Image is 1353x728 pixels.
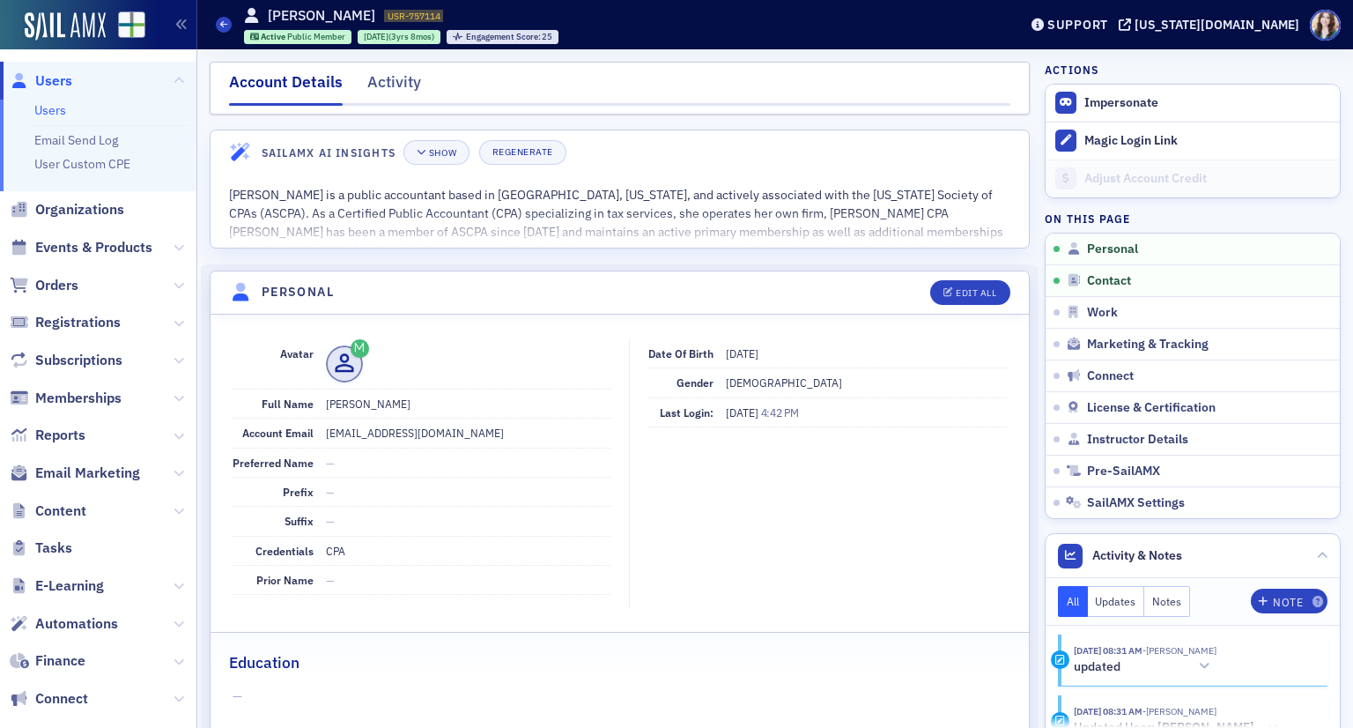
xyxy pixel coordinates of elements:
[10,351,122,370] a: Subscriptions
[1087,432,1188,448] span: Instructor Details
[1119,19,1305,31] button: [US_STATE][DOMAIN_NAME]
[660,405,713,420] span: Last Login:
[35,313,121,332] span: Registrations
[35,614,118,634] span: Automations
[233,456,314,470] span: Preferred Name
[1142,644,1216,657] span: Sarah Lowery
[35,71,72,91] span: Users
[229,651,299,674] h2: Education
[35,539,72,558] span: Tasks
[10,576,104,596] a: E-Learning
[34,102,66,118] a: Users
[10,276,78,295] a: Orders
[1074,659,1120,675] h5: updated
[1046,160,1340,197] a: Adjust Account Credit
[35,351,122,370] span: Subscriptions
[256,573,314,587] span: Prior Name
[10,313,121,332] a: Registrations
[1074,705,1142,717] time: 9/18/2025 08:31 AM
[326,485,335,499] span: —
[35,389,122,408] span: Memberships
[466,31,543,42] span: Engagement Score :
[364,31,434,42] div: (3yrs 8mos)
[1047,17,1108,33] div: Support
[388,10,440,22] span: USR-757114
[1310,10,1341,41] span: Profile
[1058,586,1088,617] button: All
[35,689,88,709] span: Connect
[10,689,88,709] a: Connect
[726,346,758,360] span: [DATE]
[358,30,440,44] div: 2022-01-13 00:00:00
[10,651,85,671] a: Finance
[35,238,152,257] span: Events & Products
[726,405,761,420] span: [DATE]
[1087,337,1209,353] span: Marketing & Tracking
[367,71,421,103] div: Activity
[283,485,314,499] span: Prefix
[25,12,106,41] img: SailAMX
[1142,705,1216,717] span: Sarah Lowery
[10,426,85,445] a: Reports
[726,368,1007,397] dd: [DEMOGRAPHIC_DATA]
[268,6,375,26] h1: [PERSON_NAME]
[242,426,314,440] span: Account Email
[1084,133,1331,149] div: Magic Login Link
[1144,586,1190,617] button: Notes
[35,464,140,483] span: Email Marketing
[326,456,335,470] span: —
[34,132,118,148] a: Email Send Log
[1087,495,1185,511] span: SailAMX Settings
[1051,650,1069,669] div: Update
[35,276,78,295] span: Orders
[326,419,610,447] dd: [EMAIL_ADDRESS][DOMAIN_NAME]
[34,156,130,172] a: User Custom CPE
[106,11,145,41] a: View Homepage
[429,148,456,158] div: Show
[326,514,335,528] span: —
[1088,586,1145,617] button: Updates
[10,389,122,408] a: Memberships
[35,651,85,671] span: Finance
[10,501,86,521] a: Content
[250,31,346,42] a: Active Public Member
[10,614,118,634] a: Automations
[1087,464,1160,479] span: Pre-SailAMX
[1087,368,1134,384] span: Connect
[10,200,124,219] a: Organizations
[244,30,352,44] div: Active: Active: Public Member
[255,544,314,558] span: Credentials
[956,288,996,298] div: Edit All
[1084,95,1158,111] button: Impersonate
[1087,400,1216,416] span: License & Certification
[1087,273,1131,289] span: Contact
[35,576,104,596] span: E-Learning
[466,33,553,42] div: 25
[35,426,85,445] span: Reports
[287,31,345,42] span: Public Member
[761,405,799,420] span: 4:42 PM
[262,397,314,411] span: Full Name
[262,145,396,160] h4: SailAMX AI Insights
[1092,546,1182,565] span: Activity & Notes
[10,71,72,91] a: Users
[1135,17,1299,33] div: [US_STATE][DOMAIN_NAME]
[1045,211,1341,227] h4: On this page
[285,514,314,528] span: Suffix
[10,238,152,257] a: Events & Products
[1251,589,1327,613] button: Note
[1074,644,1142,657] time: 9/18/2025 08:31 AM
[1087,305,1118,321] span: Work
[1046,122,1340,160] button: Magic Login Link
[326,573,335,587] span: —
[261,31,287,42] span: Active
[930,280,1009,305] button: Edit All
[403,140,469,165] button: Show
[676,375,713,390] span: Gender
[648,346,713,360] span: Date of Birth
[233,687,1008,706] span: —
[1074,657,1216,676] button: updated
[118,11,145,39] img: SailAMX
[1045,62,1099,78] h4: Actions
